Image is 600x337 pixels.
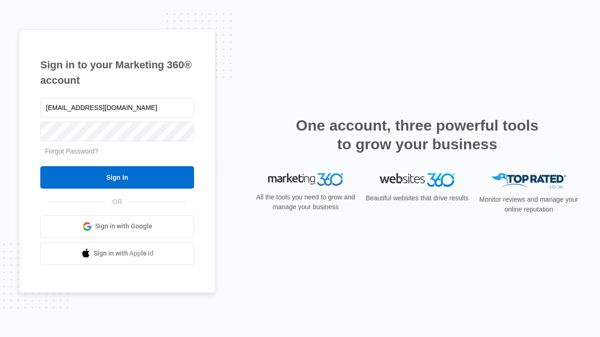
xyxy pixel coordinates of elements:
[40,166,194,189] input: Sign In
[253,192,358,212] p: All the tools you need to grow and manage your business
[380,173,455,187] img: Websites 360
[476,195,581,214] p: Monitor reviews and manage your online reputation
[40,57,194,88] h1: Sign in to your Marketing 360® account
[45,147,98,155] a: Forgot Password?
[40,215,194,238] a: Sign in with Google
[268,173,343,186] img: Marketing 360
[491,173,566,189] img: Top Rated Local
[365,193,470,203] p: Beautiful websites that drive results
[94,249,154,258] span: Sign in with Apple Id
[40,98,194,117] input: Email
[293,116,541,154] h2: One account, three powerful tools to grow your business
[95,221,152,231] span: Sign in with Google
[40,242,194,265] a: Sign in with Apple Id
[106,197,129,207] span: OR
